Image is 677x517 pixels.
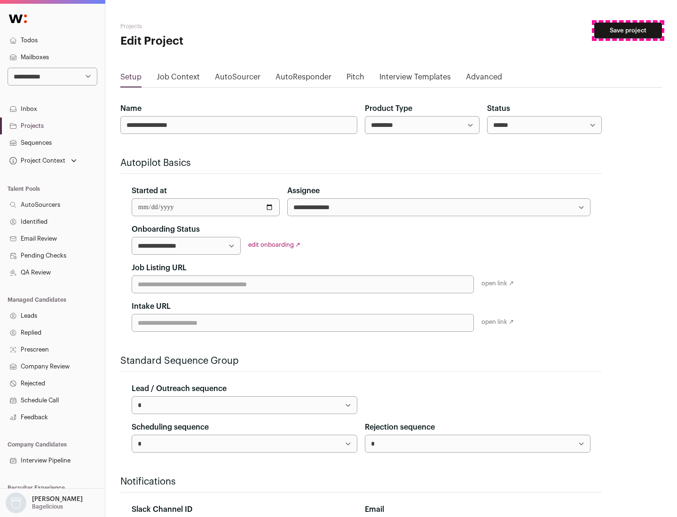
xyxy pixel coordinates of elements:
[8,154,79,167] button: Open dropdown
[132,224,200,235] label: Onboarding Status
[4,9,32,28] img: Wellfound
[346,71,364,86] a: Pitch
[120,475,602,488] h2: Notifications
[32,503,63,510] p: Bagelicious
[487,103,510,114] label: Status
[120,34,301,49] h1: Edit Project
[466,71,502,86] a: Advanced
[365,103,412,114] label: Product Type
[276,71,331,86] a: AutoResponder
[248,242,300,248] a: edit onboarding ↗
[132,262,187,274] label: Job Listing URL
[120,157,602,170] h2: Autopilot Basics
[132,504,192,515] label: Slack Channel ID
[8,157,65,164] div: Project Context
[6,493,26,513] img: nopic.png
[594,23,662,39] button: Save project
[120,71,142,86] a: Setup
[365,504,590,515] div: Email
[120,23,301,30] h2: Projects
[120,354,602,368] h2: Standard Sequence Group
[379,71,451,86] a: Interview Templates
[215,71,260,86] a: AutoSourcer
[132,422,209,433] label: Scheduling sequence
[32,495,83,503] p: [PERSON_NAME]
[287,185,320,196] label: Assignee
[132,383,227,394] label: Lead / Outreach sequence
[132,185,167,196] label: Started at
[132,301,171,312] label: Intake URL
[120,103,142,114] label: Name
[365,422,435,433] label: Rejection sequence
[157,71,200,86] a: Job Context
[4,493,85,513] button: Open dropdown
